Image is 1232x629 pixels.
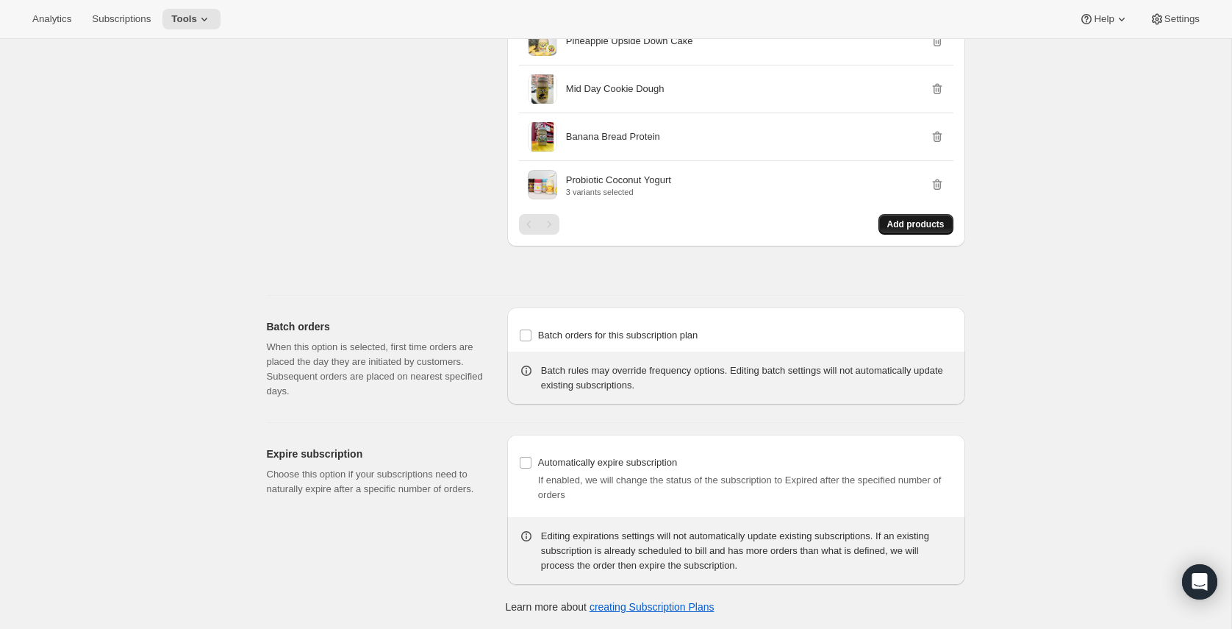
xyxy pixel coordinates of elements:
span: Tools [171,13,197,25]
p: Banana Bread Protein [566,129,660,144]
button: Subscriptions [83,9,160,29]
div: Editing expirations settings will not automatically update existing subscriptions. If an existing... [541,529,953,573]
h2: Batch orders [267,319,484,334]
img: Probiotic Coconut Yogurt [528,170,557,199]
p: Pineapple Upside Down Cake [566,34,693,49]
h2: Expire subscription [267,447,484,461]
span: Batch orders for this subscription plan [538,330,698,341]
span: Automatically expire subscription [538,457,677,468]
p: Probiotic Coconut Yogurt [566,173,671,188]
a: creating Subscription Plans [590,601,715,613]
p: Learn more about [505,600,714,614]
span: Subscriptions [92,13,151,25]
p: Choose this option if your subscriptions need to naturally expire after a specific number of orders. [267,467,484,497]
p: 3 variants selected [566,188,671,196]
span: Add products [887,218,945,230]
nav: Pagination [519,214,559,235]
button: Analytics [24,9,80,29]
button: Settings [1141,9,1208,29]
button: Help [1070,9,1137,29]
div: Batch rules may override frequency options. Editing batch settings will not automatically update ... [541,363,953,393]
span: Settings [1164,13,1200,25]
span: Help [1094,13,1114,25]
span: If enabled, we will change the status of the subscription to Expired after the specified number o... [538,475,941,500]
span: Analytics [32,13,71,25]
button: Add products [878,214,953,235]
p: When this option is selected, first time orders are placed the day they are initiated by customer... [267,340,484,399]
div: Open Intercom Messenger [1182,564,1217,600]
button: Tools [162,9,221,29]
p: Mid Day Cookie Dough [566,82,665,96]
